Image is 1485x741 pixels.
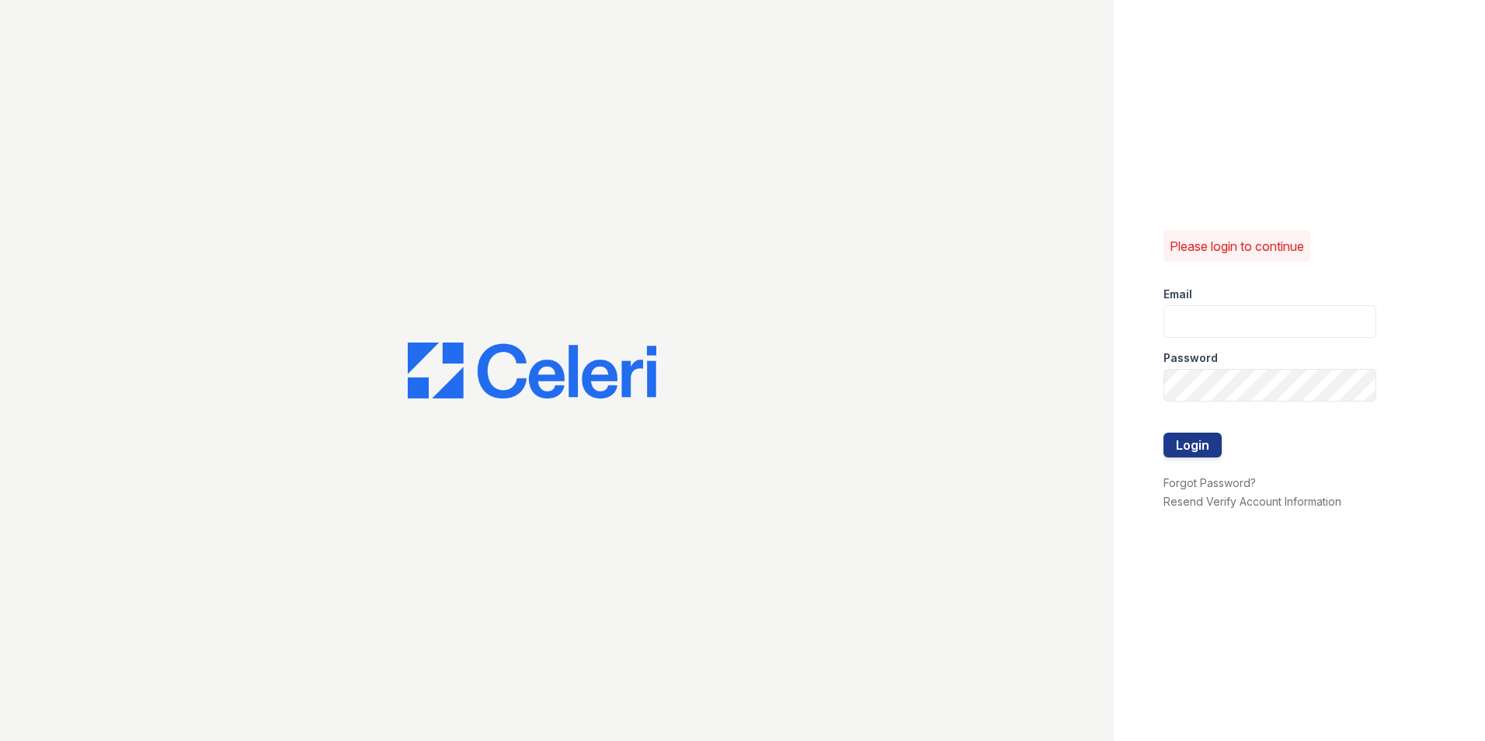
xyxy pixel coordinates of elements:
a: Forgot Password? [1163,476,1256,489]
img: CE_Logo_Blue-a8612792a0a2168367f1c8372b55b34899dd931a85d93a1a3d3e32e68fde9ad4.png [408,343,656,398]
label: Password [1163,350,1218,366]
label: Email [1163,287,1192,302]
a: Resend Verify Account Information [1163,495,1341,508]
button: Login [1163,433,1222,457]
p: Please login to continue [1170,237,1304,256]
